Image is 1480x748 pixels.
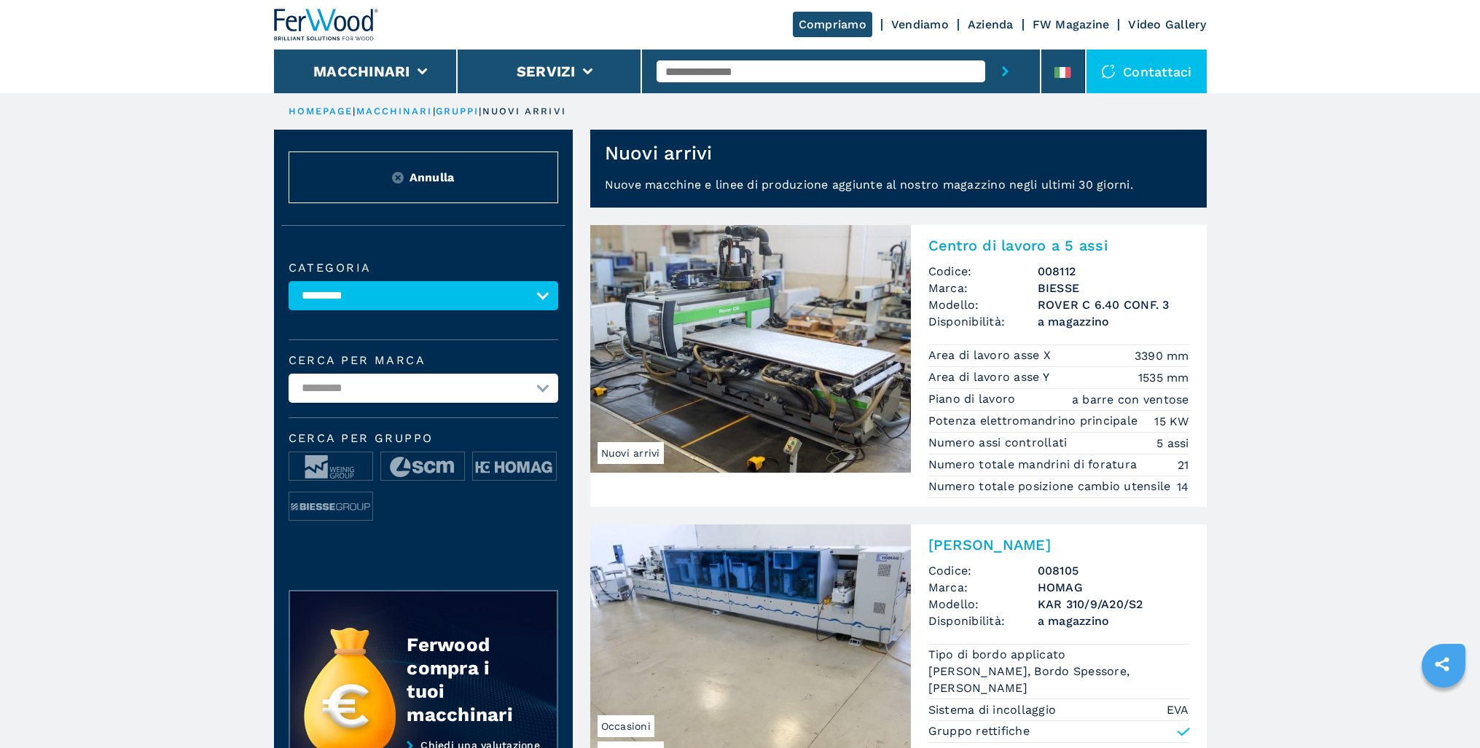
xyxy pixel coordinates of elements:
a: Vendiamo [891,17,949,31]
em: 14 [1177,479,1189,495]
h2: Centro di lavoro a 5 assi [928,237,1189,254]
img: Reset [392,172,404,184]
p: Tipo di bordo applicato [928,647,1070,663]
h3: 008105 [1038,562,1189,579]
p: Area di lavoro asse Y [928,369,1054,385]
p: Numero totale posizione cambio utensile [928,479,1175,495]
button: Macchinari [313,63,410,80]
img: image [381,452,464,481]
a: Centro di lavoro a 5 assi BIESSE ROVER C 6.40 CONF. 3Nuovi arriviCentro di lavoro a 5 assiCodice:... [590,225,1207,507]
a: Compriamo [793,12,872,37]
span: Disponibilità: [928,313,1038,330]
a: macchinari [356,106,433,117]
h3: ROVER C 6.40 CONF. 3 [1038,296,1189,313]
p: Numero assi controllati [928,435,1071,451]
em: 15 KW [1154,413,1189,430]
em: a barre con ventose [1072,391,1189,408]
em: [PERSON_NAME], Bordo Spessore, [PERSON_NAME] [928,663,1189,696]
p: Gruppo rettifiche [928,723,1030,739]
a: Video Gallery [1128,17,1206,31]
span: | [353,106,356,117]
a: HOMEPAGE [289,106,353,117]
iframe: Chat [1418,682,1469,737]
span: Cerca per Gruppo [289,433,558,444]
img: image [473,452,556,481]
h3: HOMAG [1038,579,1189,596]
a: Azienda [968,17,1014,31]
span: Nuovi arrivi [598,442,664,464]
a: gruppi [436,106,479,117]
span: Codice: [928,263,1038,280]
span: | [479,106,482,117]
p: Piano di lavoro [928,391,1019,407]
span: Disponibilità: [928,613,1038,629]
p: Sistema di incollaggio [928,702,1060,718]
p: Area di lavoro asse X [928,347,1055,363]
span: Annulla [410,169,455,186]
em: 1535 mm [1138,369,1189,386]
em: 3390 mm [1135,347,1189,364]
span: Modello: [928,296,1038,313]
h2: [PERSON_NAME] [928,536,1189,554]
span: Codice: [928,562,1038,579]
div: Contattaci [1086,50,1207,93]
img: image [289,452,372,481]
em: EVA [1167,701,1189,718]
span: a magazzino [1038,313,1189,330]
p: Numero totale mandrini di foratura [928,457,1141,473]
p: Nuove macchine e linee di produzione aggiunte al nostro magazzino negli ultimi 30 giorni. [590,176,1207,208]
a: FW Magazine [1033,17,1110,31]
span: Occasioni [598,715,654,737]
em: 21 [1178,457,1189,473]
button: ResetAnnulla [289,151,558,203]
h3: KAR 310/9/A20/S2 [1038,596,1189,613]
span: a magazzino [1038,613,1189,629]
button: submit-button [985,50,1025,93]
span: Marca: [928,579,1038,596]
img: Contattaci [1101,64,1116,79]
p: Potenza elettromandrino principale [928,413,1142,429]
p: nuovi arrivi [482,105,566,118]
img: Ferwood [274,9,379,41]
img: image [289,492,372,521]
img: Centro di lavoro a 5 assi BIESSE ROVER C 6.40 CONF. 3 [590,225,911,473]
label: Categoria [289,262,558,274]
span: Marca: [928,280,1038,296]
h1: Nuovi arrivi [605,141,713,165]
button: Servizi [517,63,576,80]
em: 5 assi [1156,435,1189,452]
a: sharethis [1424,646,1460,682]
span: | [433,106,436,117]
label: Cerca per marca [289,355,558,366]
h3: BIESSE [1038,280,1189,296]
div: Ferwood compra i tuoi macchinari [407,633,528,726]
h3: 008112 [1038,263,1189,280]
span: Modello: [928,596,1038,613]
